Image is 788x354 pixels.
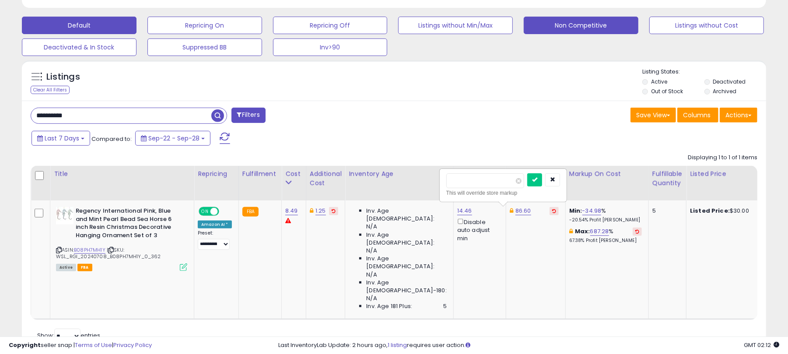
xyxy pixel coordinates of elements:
span: Inv. Age [DEMOGRAPHIC_DATA]: [366,207,446,223]
div: Fulfillment [242,169,278,179]
span: Inv. Age [DEMOGRAPHIC_DATA]: [366,231,446,247]
div: Disable auto adjust min [457,217,499,242]
span: N/A [366,271,377,279]
p: 67.38% Profit [PERSON_NAME] [569,238,642,244]
div: Markup on Cost [569,169,645,179]
div: ASIN: [56,207,187,270]
span: 2025-10-6 02:12 GMT [744,341,779,349]
span: Show: entries [37,331,100,340]
span: Last 7 Days [45,134,79,143]
a: 14.46 [457,207,472,215]
label: Active [651,78,667,85]
span: FBA [77,264,92,271]
a: 1.25 [315,207,326,215]
span: N/A [366,247,377,255]
div: seller snap | | [9,341,152,350]
div: 5 [652,207,679,215]
strong: Copyright [9,341,41,349]
a: 687.28 [590,227,609,236]
span: Compared to: [91,135,132,143]
button: Default [22,17,137,34]
div: Amazon AI * [198,221,232,228]
div: Cost [285,169,302,179]
div: Displaying 1 to 1 of 1 items [688,154,757,162]
div: Preset: [198,230,232,250]
label: Out of Stock [651,88,683,95]
div: Inventory Age [349,169,449,179]
b: Max: [575,227,590,235]
div: % [569,228,642,244]
button: Inv>90 [273,39,388,56]
span: Sep-22 - Sep-28 [148,134,200,143]
span: Inv. Age 181 Plus: [366,302,412,310]
button: Sep-22 - Sep-28 [135,131,210,146]
a: Terms of Use [75,341,112,349]
span: All listings currently available for purchase on Amazon [56,264,76,271]
button: Columns [677,108,718,123]
label: Archived [713,88,737,95]
a: 86.60 [515,207,531,215]
span: OFF [218,208,232,215]
span: Columns [683,111,711,119]
button: Repricing Off [273,17,388,34]
span: Inv. Age [DEMOGRAPHIC_DATA]-180: [366,279,446,294]
button: Deactivated & In Stock [22,39,137,56]
div: Clear All Filters [31,86,70,94]
div: Fulfillable Quantity [652,169,683,188]
a: B08PH7MH1Y [74,246,105,254]
small: FBA [242,207,259,217]
span: | SKU: WSL_RGI_20240708_B08PH7MH1Y_0_362 [56,246,161,259]
p: -20.54% Profit [PERSON_NAME] [569,217,642,223]
th: The percentage added to the cost of goods (COGS) that forms the calculator for Min & Max prices. [565,166,648,200]
b: Min: [569,207,582,215]
button: Save View [630,108,676,123]
button: Suppressed BB [147,39,262,56]
label: Deactivated [713,78,746,85]
button: Non Competitive [524,17,638,34]
span: Inv. Age [DEMOGRAPHIC_DATA]: [366,255,446,270]
div: Additional Cost [310,169,342,188]
b: Regency International Pink, Blue and Mint Pearl Bead Sea Horse 6 inch Resin Christmas Decorative ... [76,207,182,242]
span: N/A [366,294,377,302]
button: Listings without Cost [649,17,764,34]
button: Last 7 Days [32,131,90,146]
span: 5 [443,302,447,310]
img: 41jWE3NVehL._SL40_.jpg [56,207,74,224]
h5: Listings [46,71,80,83]
a: Privacy Policy [113,341,152,349]
div: $30.00 [690,207,763,215]
a: 8.49 [285,207,298,215]
b: Listed Price: [690,207,730,215]
div: Title [54,169,190,179]
div: Repricing [198,169,235,179]
div: Last InventoryLab Update: 2 hours ago, requires user action. [278,341,779,350]
a: -34.98 [582,207,602,215]
div: Listed Price [690,169,766,179]
span: N/A [366,223,377,231]
a: 1 listing [388,341,407,349]
div: % [569,207,642,223]
button: Filters [231,108,266,123]
button: Actions [720,108,757,123]
span: ON [200,208,210,215]
div: This will override store markup [446,189,560,197]
p: Listing States: [642,68,766,76]
button: Repricing On [147,17,262,34]
button: Listings without Min/Max [398,17,513,34]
